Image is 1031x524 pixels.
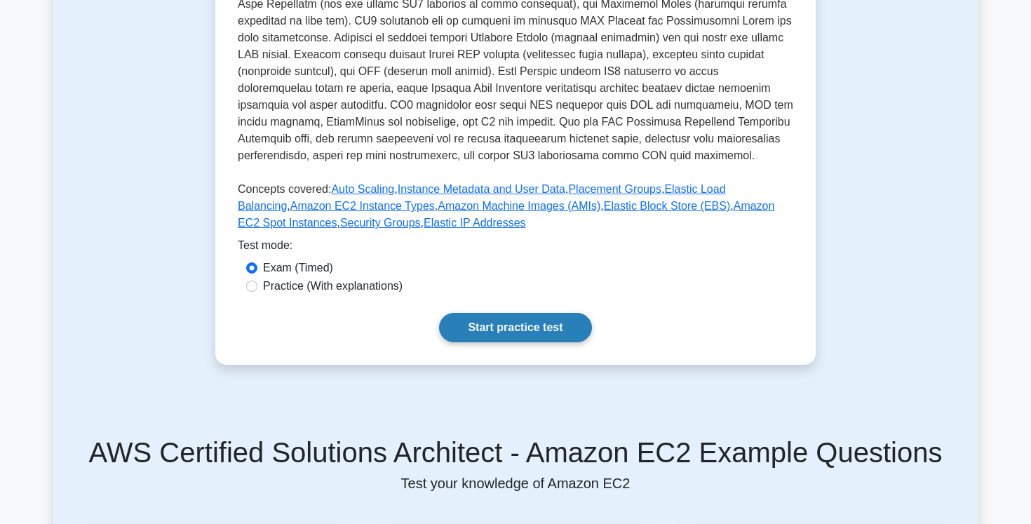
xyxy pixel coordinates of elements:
div: Test mode: [238,237,793,260]
p: Test your knowledge of Amazon EC2 [69,475,962,492]
a: Amazon EC2 Instance Types [290,200,435,212]
h5: AWS Certified Solutions Architect - Amazon EC2 Example Questions [69,436,962,469]
p: Concepts covered: , , , , , , , , , [238,181,793,237]
label: Exam (Timed) [263,260,333,276]
a: Start practice test [439,313,591,342]
a: Elastic Block Store (EBS) [604,200,731,212]
a: Placement Groups [568,183,661,195]
label: Practice (With explanations) [263,278,403,295]
a: Amazon Machine Images (AMIs) [438,200,600,212]
a: Security Groups [340,217,421,229]
a: Auto Scaling [331,183,394,195]
a: Instance Metadata and User Data [398,183,565,195]
a: Elastic IP Addresses [424,217,526,229]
